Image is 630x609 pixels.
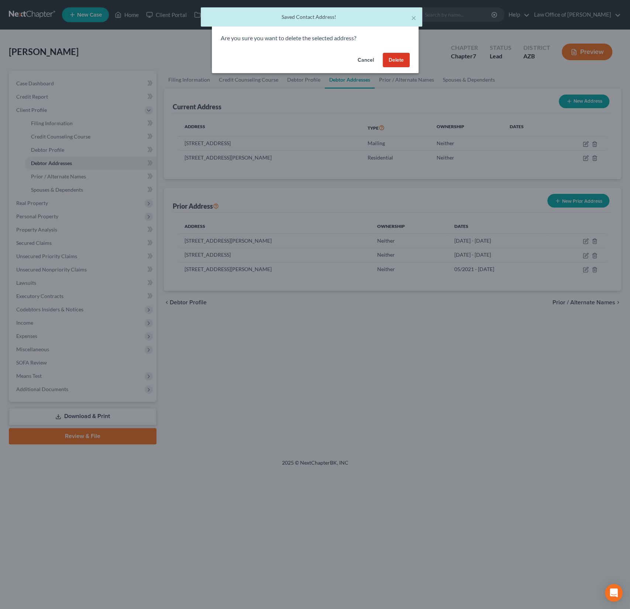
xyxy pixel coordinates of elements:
div: Saved Contact Address! [207,13,416,21]
button: × [411,13,416,22]
button: Cancel [352,53,380,68]
p: Are you sure you want to delete the selected address? [221,34,410,42]
div: Open Intercom Messenger [605,584,623,602]
button: Delete [383,53,410,68]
